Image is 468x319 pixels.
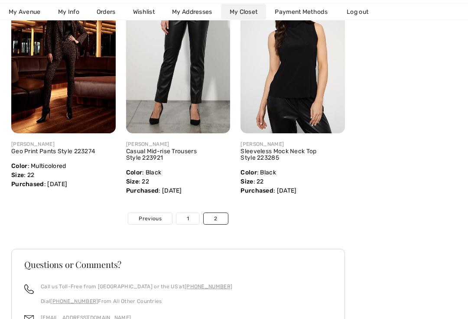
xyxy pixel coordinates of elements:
span: Previous [139,215,161,223]
a: Previous [128,213,172,225]
a: Orders [88,4,124,20]
p: Call us Toll-Free from [GEOGRAPHIC_DATA] or the US at [41,283,232,291]
a: Payment Methods [266,4,336,20]
span: Purchased [240,187,273,195]
span: Color [11,163,28,170]
span: My Avenue [9,7,41,16]
a: Sleeveless Mock Neck Top Style 223285 [240,148,316,162]
span: Purchased [126,187,159,195]
a: [PHONE_NUMBER] [50,299,98,305]
div: [PERSON_NAME] [240,141,345,148]
a: My Closet [221,4,266,20]
a: [PHONE_NUMBER] [185,284,232,290]
span: Size [11,172,24,179]
a: Wishlist [124,4,163,20]
div: : Multicolored : 22 : [DATE] [11,148,95,189]
img: call [24,285,34,294]
span: Size [126,178,139,186]
a: Log out [338,4,386,20]
span: Color [240,169,257,177]
span: Purchased [11,181,44,188]
p: Dial From All Other Countries [41,298,232,306]
nav: Page navigation [6,213,350,229]
div: [PERSON_NAME] [126,141,231,148]
span: Color [126,169,143,177]
a: My Info [49,4,88,20]
a: My Addresses [163,4,221,20]
h3: Questions or Comments? [24,261,332,269]
div: : Black : 22 : [DATE] [240,148,345,196]
span: Size [240,178,253,186]
a: 1 [176,213,199,225]
a: 2 [204,213,227,225]
a: Casual Mid-rise Trousers Style 223921 [126,148,197,162]
div: : Black : 22 : [DATE] [126,148,231,196]
div: [PERSON_NAME] [11,141,95,148]
a: Geo Print Pants Style 223274 [11,148,95,155]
